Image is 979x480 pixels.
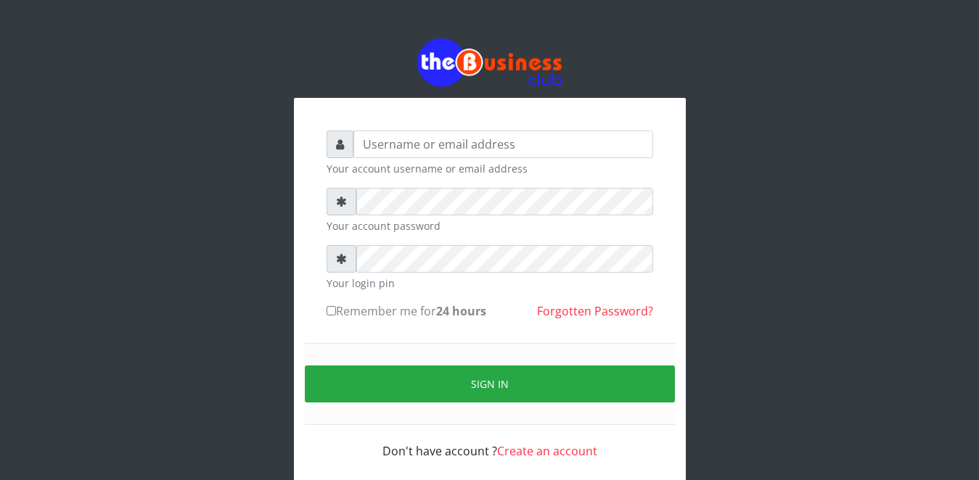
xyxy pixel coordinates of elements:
[537,303,653,319] a: Forgotten Password?
[327,218,653,233] small: Your account password
[353,131,653,158] input: Username or email address
[327,161,653,176] small: Your account username or email address
[327,276,653,291] small: Your login pin
[497,443,597,459] a: Create an account
[305,365,675,402] button: Sign in
[436,303,486,319] b: 24 hours
[327,306,336,315] input: Remember me for24 hours
[327,302,486,320] label: Remember me for
[327,425,653,460] div: Don't have account ?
